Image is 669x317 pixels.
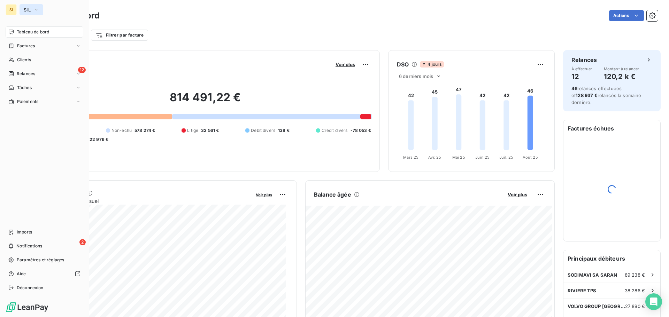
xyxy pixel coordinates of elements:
span: SIL [24,7,31,13]
div: SI [6,4,17,15]
button: Voir plus [333,61,357,68]
span: 12 [78,67,86,73]
div: Open Intercom Messenger [645,293,662,310]
span: À effectuer [571,67,592,71]
span: 89 238 € [625,272,645,278]
a: 12Relances [6,68,83,79]
span: Litige [187,127,198,134]
span: Aide [17,271,26,277]
a: Paiements [6,96,83,107]
span: Relances [17,71,35,77]
span: relances effectuées et relancés la semaine dernière. [571,86,641,105]
button: Filtrer par facture [91,30,148,41]
tspan: Mai 25 [452,155,465,160]
span: 138 € [278,127,290,134]
span: 46 [571,86,577,91]
span: VOLVO GROUP [GEOGRAPHIC_DATA] NV [568,303,625,309]
span: Factures [17,43,35,49]
button: Voir plus [506,191,529,198]
h4: 120,2 k € [604,71,639,82]
span: 32 561 € [201,127,219,134]
span: Non-échu [111,127,132,134]
a: Aide [6,268,83,279]
span: 4 jours [420,61,444,68]
span: Voir plus [508,192,527,197]
span: SODIMAVI SA SARAN [568,272,617,278]
a: Tableau de bord [6,26,83,38]
button: Voir plus [254,191,274,198]
span: Imports [17,229,32,235]
span: Voir plus [336,62,355,67]
span: Tableau de bord [17,29,49,35]
span: Montant à relancer [604,67,639,71]
tspan: Juil. 25 [499,155,513,160]
span: Voir plus [256,192,272,197]
span: Crédit divers [322,127,348,134]
h6: Relances [571,56,597,64]
tspan: Mars 25 [403,155,418,160]
span: -78 053 € [351,127,371,134]
a: Tâches [6,82,83,93]
span: Notifications [16,243,42,249]
span: 578 274 € [134,127,155,134]
h6: Balance âgée [314,190,351,199]
img: Logo LeanPay [6,302,49,313]
span: Paiements [17,98,38,105]
span: 27 890 € [625,303,645,309]
a: Paramètres et réglages [6,254,83,266]
a: Imports [6,227,83,238]
span: RIVIERE TPS [568,288,597,293]
span: Tâches [17,85,32,91]
tspan: Avr. 25 [428,155,441,160]
h6: Factures échues [563,120,660,137]
tspan: Juin 25 [475,155,490,160]
a: Clients [6,54,83,65]
h4: 12 [571,71,592,82]
span: 6 derniers mois [399,73,433,79]
span: 128 937 € [576,93,597,98]
span: 38 286 € [625,288,645,293]
h6: DSO [397,60,409,69]
span: Chiffre d'affaires mensuel [39,197,251,205]
span: 2 [79,239,86,245]
span: Paramètres et réglages [17,257,64,263]
span: -22 976 € [87,136,108,143]
h6: Principaux débiteurs [563,250,660,267]
button: Actions [609,10,644,21]
tspan: Août 25 [523,155,538,160]
span: Débit divers [251,127,275,134]
span: Déconnexion [17,285,44,291]
span: Clients [17,57,31,63]
a: Factures [6,40,83,51]
h2: 814 491,22 € [39,90,371,111]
